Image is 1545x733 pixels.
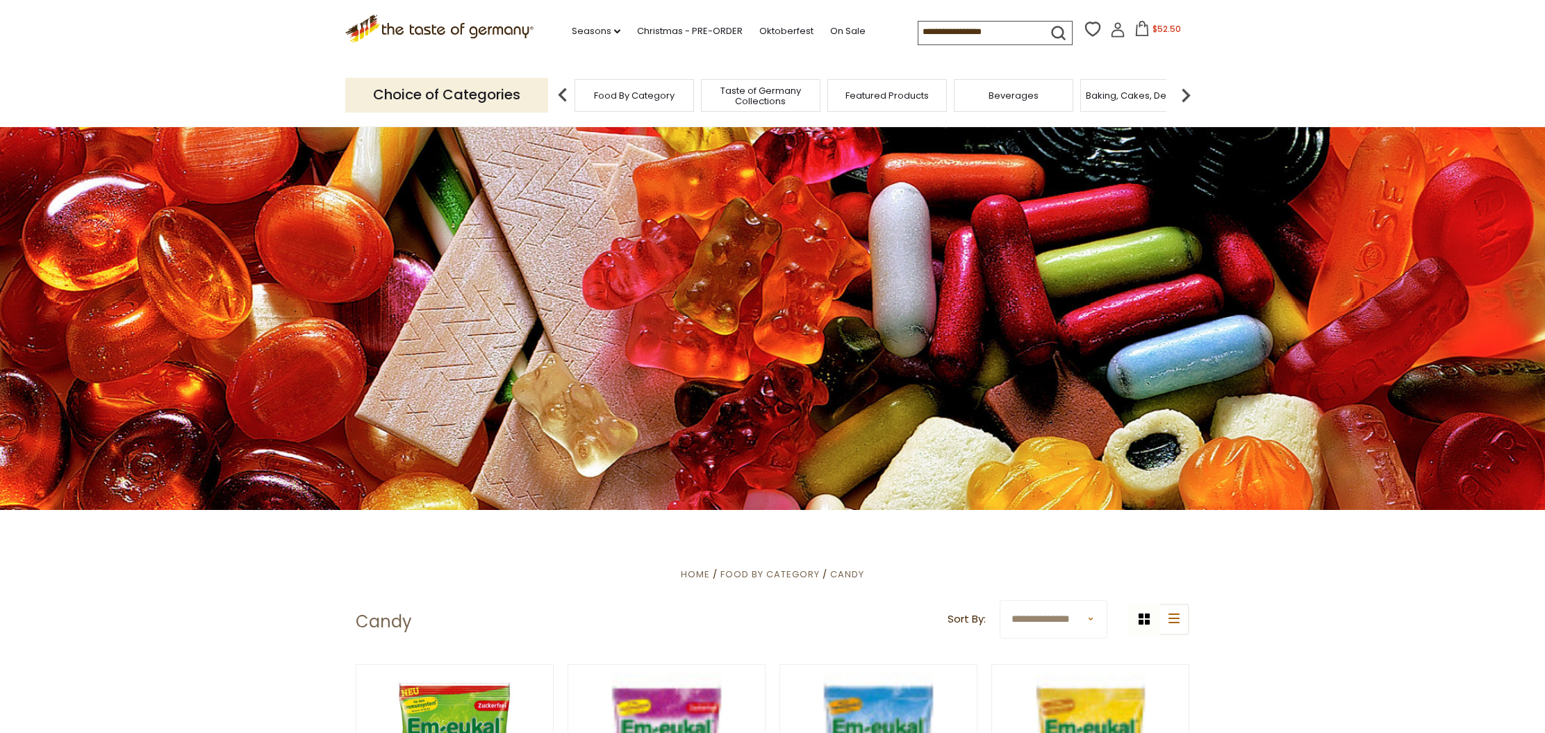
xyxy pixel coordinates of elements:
[572,24,620,39] a: Seasons
[989,90,1039,101] a: Beverages
[948,611,986,628] label: Sort By:
[830,24,866,39] a: On Sale
[345,78,548,112] p: Choice of Categories
[1152,23,1181,35] span: $52.50
[1086,90,1193,101] a: Baking, Cakes, Desserts
[356,611,412,632] h1: Candy
[720,568,820,581] a: Food By Category
[681,568,710,581] a: Home
[637,24,743,39] a: Christmas - PRE-ORDER
[1172,81,1200,109] img: next arrow
[759,24,813,39] a: Oktoberfest
[1128,21,1187,42] button: $52.50
[594,90,675,101] a: Food By Category
[845,90,929,101] a: Featured Products
[705,85,816,106] a: Taste of Germany Collections
[549,81,577,109] img: previous arrow
[830,568,864,581] a: Candy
